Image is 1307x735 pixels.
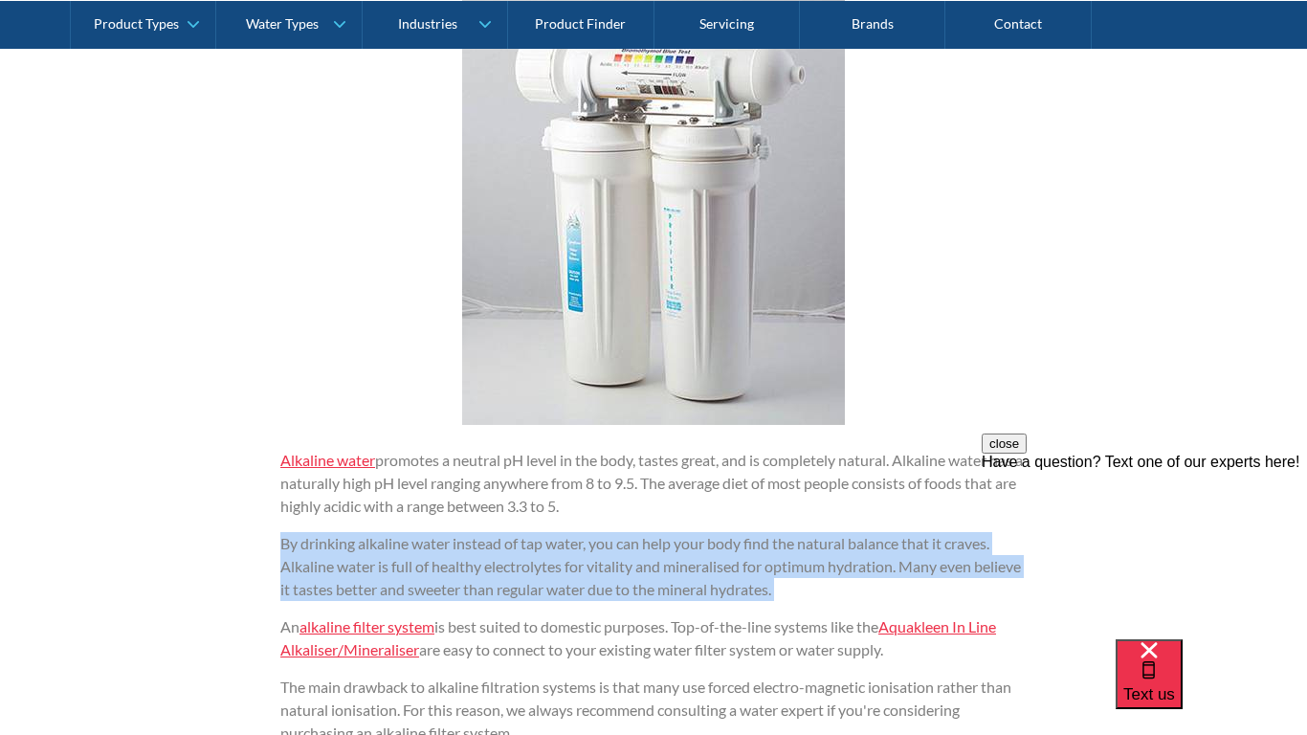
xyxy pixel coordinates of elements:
div: Industries [398,15,457,32]
iframe: podium webchat widget bubble [1116,639,1307,735]
div: Product Types [94,15,179,32]
a: Alkaline water [280,451,375,469]
a: alkaline filter system [299,617,434,635]
p: promotes a neutral pH level in the body, tastes great, and is completely natural. Alkaline water ... [280,449,1027,518]
iframe: podium webchat widget prompt [982,434,1307,663]
div: Water Types [246,15,319,32]
p: By drinking alkaline water instead of tap water, you can help your body find the natural balance ... [280,532,1027,601]
p: An is best suited to domestic purposes. Top-of-the-line systems like the are easy to connect to y... [280,615,1027,661]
